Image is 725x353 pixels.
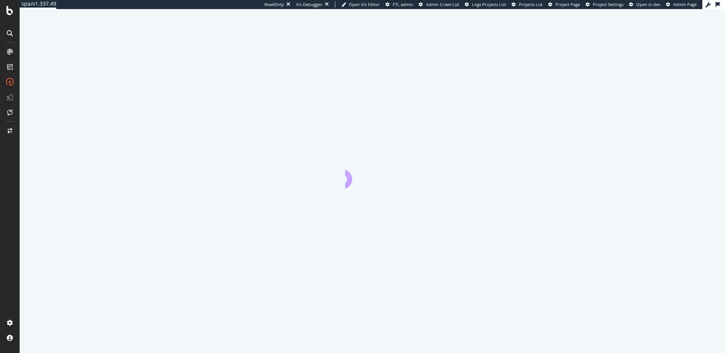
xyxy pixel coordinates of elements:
span: Open Viz Editor [349,2,380,7]
span: Open in dev [636,2,660,7]
a: Open Viz Editor [341,2,380,8]
span: FTL admin [393,2,413,7]
a: Logs Projects List [465,2,506,8]
a: Admin Page [666,2,697,8]
a: Project Settings [586,2,623,8]
a: Project Page [548,2,580,8]
a: Projects List [512,2,543,8]
span: Admin Page [673,2,697,7]
div: Viz Debugger: [296,2,323,8]
a: Open in dev [629,2,660,8]
a: Admin Crawl List [419,2,459,8]
span: Projects List [519,2,543,7]
span: Project Page [555,2,580,7]
span: Logs Projects List [472,2,506,7]
div: ReadOnly: [264,2,285,8]
div: animation [345,161,400,189]
a: FTL admin [386,2,413,8]
span: Admin Crawl List [426,2,459,7]
span: Project Settings [593,2,623,7]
